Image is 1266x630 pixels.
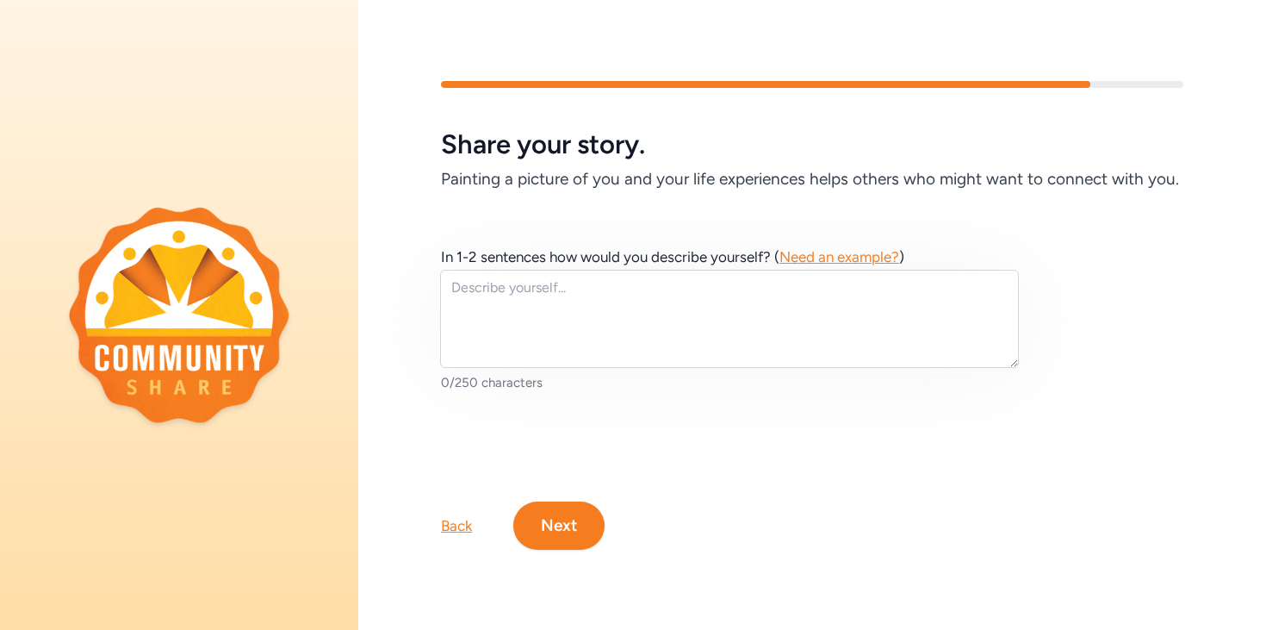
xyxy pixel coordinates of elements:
button: Next [513,502,605,550]
div: 0/250 characters [441,374,1020,391]
span: Need an example? [779,248,899,265]
img: logo [69,207,289,422]
span: In 1-2 sentences how would you describe yourself? ( ) [441,248,904,265]
div: Back [441,515,472,536]
h6: Painting a picture of you and your life experiences helps others who might want to connect with you. [441,167,1183,191]
h5: Share your story. [441,129,1183,160]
